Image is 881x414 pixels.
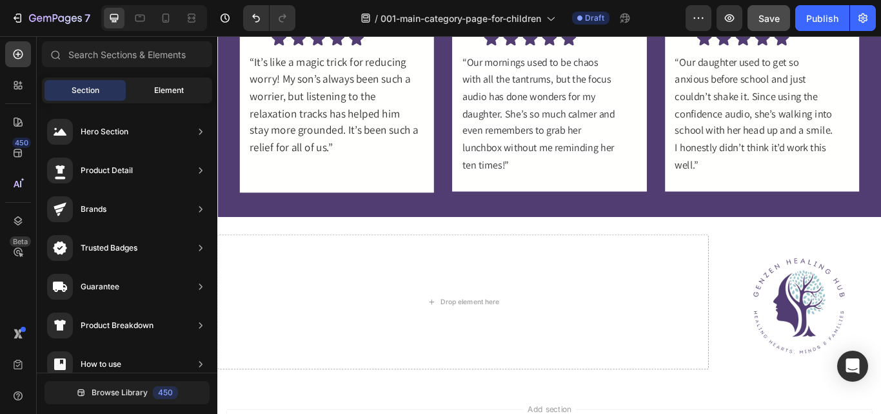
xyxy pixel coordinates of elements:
input: Search Sections & Elements [42,41,212,67]
span: couldn’t shake it. Since using the [533,63,700,78]
button: 7 [5,5,96,31]
span: I honestly didn’t think it’d work this [533,122,710,138]
img: Copy-of-Copy-of-000-Logo-GenZen-Healing-Hub.png [610,242,746,378]
div: Publish [806,12,838,25]
span: Element [154,85,184,96]
span: even remembers to grab her [285,102,424,118]
div: Drop element here [260,305,328,316]
div: Trusted Badges [81,242,137,254]
div: Beta [10,236,31,247]
div: 450 [153,386,178,399]
button: Publish [795,5,849,31]
span: Draft [585,12,604,24]
div: Product Breakdown [81,319,153,332]
div: Product Detail [81,164,133,177]
iframe: Design area [217,36,881,414]
span: lunchbox without me reminding her [285,122,462,138]
span: Browse Library [92,387,148,398]
div: Hero Section [81,125,128,138]
span: ten times!” [285,142,339,158]
div: 450 [12,138,31,148]
span: Section [72,85,99,96]
button: Browse Library450 [45,381,210,404]
span: with all the tantrums, but the focus [285,43,459,58]
div: Undo/Redo [243,5,295,31]
div: Guarantee [81,280,119,293]
span: confidence audio, she’s walking into [533,83,717,98]
span: 001-main-category-page-for-children [381,12,541,25]
span: “Our daughter used to get so [533,23,678,38]
p: 7 [84,10,90,26]
div: Brands [81,203,106,216]
span: daughter. She’s so much calmer and [285,83,463,98]
button: Save [747,5,790,31]
span: well.” [533,142,561,158]
span: / [375,12,378,25]
span: audio has done wonders for my [285,63,440,78]
span: anxious before school and just [533,43,686,58]
div: Open Intercom Messenger [837,351,868,382]
span: Save [758,13,780,24]
div: How to use [81,358,121,371]
span: school with her head up and a smile. [533,102,718,118]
